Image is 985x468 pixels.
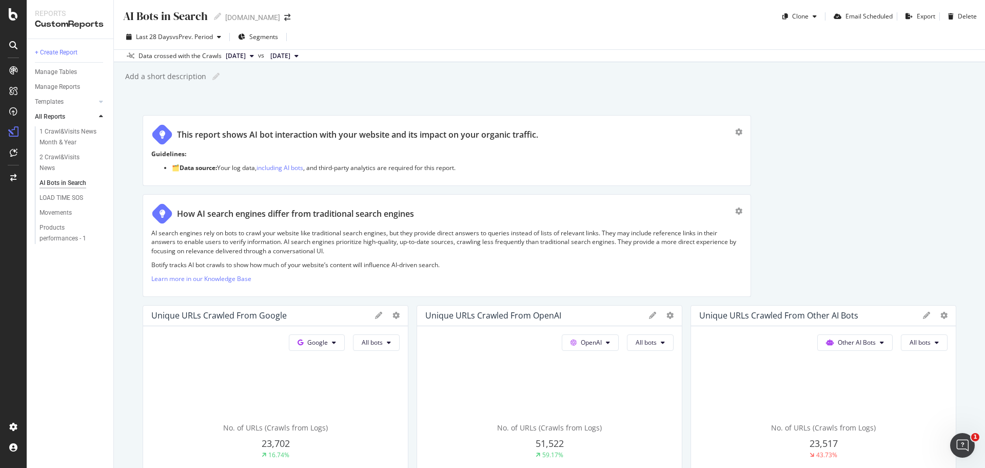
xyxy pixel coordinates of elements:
[40,178,86,189] div: AI Bots in Search
[151,260,742,269] p: Botify tracks AI bot crawls to show how much of your website’s content will influence AI-driven s...
[830,8,893,25] button: Email Scheduled
[122,8,208,24] div: AI Bots in Search
[362,338,383,347] span: All bots
[40,126,106,148] a: 1 Crawl&Visits News Month & Year
[817,334,893,351] button: Other AI Bots
[35,97,96,107] a: Templates
[223,423,328,433] span: No. of URLs (Crawls from Logs)
[40,222,106,244] a: Products performances - 1
[143,115,751,186] div: This report shows AI bot interaction with your website and its impact on your organic traffic.Gui...
[234,29,282,45] button: Segments
[425,310,561,321] div: Unique URLs Crawled from OpenAI
[40,178,106,189] a: AI Bots in Search
[735,208,742,215] div: gear
[35,111,65,122] div: All Reports
[177,208,414,220] div: How AI search engines differ from traditional search engines
[270,51,290,61] span: 2025 Jun. 30th
[901,334,948,351] button: All bots
[249,32,278,41] span: Segments
[35,82,106,92] a: Manage Reports
[40,208,106,218] a: Movements
[35,47,106,58] a: + Create Report
[124,71,206,82] div: Add a short description
[136,32,172,41] span: Last 28 Days
[177,129,538,141] div: This report shows AI bot interaction with your website and its impact on your organic traffic.
[307,338,328,347] span: Google
[268,451,289,459] div: 16.74%
[971,433,979,441] span: 1
[816,451,837,459] div: 43.73%
[139,51,222,61] div: Data crossed with the Crawls
[536,437,564,450] span: 51,522
[40,208,72,218] div: Movements
[562,334,619,351] button: OpenAI
[845,12,893,21] div: Email Scheduled
[35,97,64,107] div: Templates
[143,194,751,297] div: How AI search engines differ from traditional search enginesAI search engines rely on bots to cra...
[35,18,105,30] div: CustomReports
[35,67,77,78] div: Manage Tables
[810,437,838,450] span: 23,517
[35,111,96,122] a: All Reports
[40,222,98,244] div: Products performances - 1
[180,163,217,172] strong: Data source:
[40,152,96,174] div: 2 Crawl&Visits News
[497,423,602,433] span: No. of URLs (Crawls from Logs)
[222,50,258,62] button: [DATE]
[257,163,303,172] a: including AI bots
[151,274,251,283] a: Learn more in our Knowledge Base
[151,229,742,255] p: AI search engines rely on bots to crawl your website like traditional search engines, but they pr...
[151,310,287,321] div: Unique URLs Crawled from Google
[40,152,106,174] a: 2 Crawl&Visits News
[778,8,821,25] button: Clone
[258,51,266,60] span: vs
[910,338,931,347] span: All bots
[699,310,858,321] div: Unique URLs Crawled from Other AI Bots
[40,193,106,203] a: LOAD TIME SOS
[35,47,77,58] div: + Create Report
[581,338,602,347] span: OpenAI
[944,8,977,25] button: Delete
[792,12,809,21] div: Clone
[636,338,657,347] span: All bots
[35,67,106,78] a: Manage Tables
[627,334,674,351] button: All bots
[542,451,563,459] div: 59.17%
[40,126,100,148] div: 1 Crawl&Visits News Month & Year
[950,433,975,458] iframe: Intercom live chat
[353,334,400,351] button: All bots
[225,12,280,23] div: [DOMAIN_NAME]
[172,32,213,41] span: vs Prev. Period
[122,29,225,45] button: Last 28 DaysvsPrev. Period
[901,8,935,25] button: Export
[35,8,105,18] div: Reports
[262,437,290,450] span: 23,702
[266,50,303,62] button: [DATE]
[35,82,80,92] div: Manage Reports
[151,149,186,158] strong: Guidelines:
[284,14,290,21] div: arrow-right-arrow-left
[289,334,345,351] button: Google
[771,423,876,433] span: No. of URLs (Crawls from Logs)
[958,12,977,21] div: Delete
[40,193,83,203] div: LOAD TIME SOS
[214,13,221,20] i: Edit report name
[212,73,220,80] i: Edit report name
[735,128,742,136] div: gear
[917,12,935,21] div: Export
[838,338,876,347] span: Other AI Bots
[172,163,742,172] li: 🗂️ Your log data, , and third-party analytics are required for this report.
[226,51,246,61] span: 2025 Aug. 31st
